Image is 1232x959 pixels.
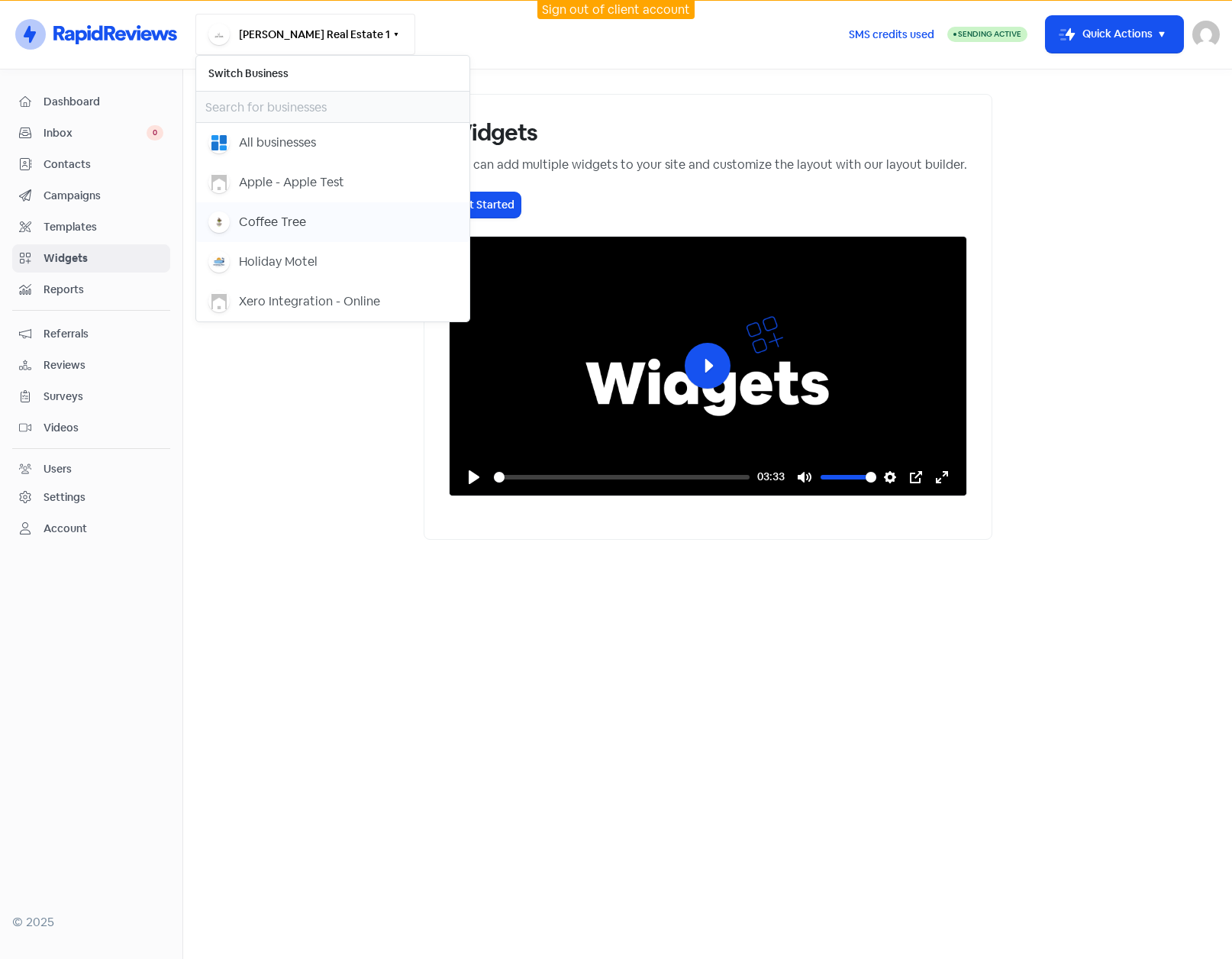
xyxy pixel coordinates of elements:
div: Xero Integration - Online [239,292,380,311]
div: Holiday Motel [239,253,318,271]
button: Xero Integration - Online [196,282,469,321]
a: SMS credits used [836,25,947,41]
button: All businesses [196,123,469,163]
a: Widgets [12,244,170,273]
span: Templates [44,219,163,235]
input: Seek [494,470,750,485]
div: Apple - Apple Test [239,173,344,192]
button: Quick Actions [1046,16,1183,53]
input: Search for businesses [196,92,469,122]
a: Inbox 0 [12,119,170,147]
img: User [1192,21,1220,48]
span: Campaigns [44,188,163,204]
a: Users [12,455,170,483]
div: Coffee Tree [239,213,306,231]
span: Dashboard [44,94,163,110]
span: Contacts [44,157,163,173]
a: Sign out of client account [542,2,690,18]
a: Campaigns [12,182,170,210]
a: Surveys [12,383,170,411]
span: Sending Active [958,29,1021,39]
a: Videos [12,414,170,442]
div: You can add multiple widgets to your site and customize the layout with our layout builder. [449,156,967,174]
span: SMS credits used [849,27,934,43]
a: Reviews [12,351,170,379]
h1: Widgets [449,119,967,147]
a: Contacts [12,150,170,179]
a: Account [12,515,170,543]
a: Referrals [12,320,170,348]
button: Play [462,465,486,489]
span: Reports [44,282,163,298]
div: Account [44,521,87,537]
a: Reports [12,276,170,304]
button: [PERSON_NAME] Real Estate 1 [195,14,415,55]
button: Play [685,343,730,389]
span: Referrals [44,326,163,342]
div: Users [44,461,72,477]
button: Apple - Apple Test [196,163,469,202]
div: © 2025 [12,913,170,932]
div: Settings [44,489,85,505]
input: Volume [821,470,876,485]
span: Reviews [44,357,163,373]
button: Get Started [449,192,521,218]
a: Settings [12,483,170,512]
span: Inbox [44,125,147,141]
a: Dashboard [12,88,170,116]
span: Videos [44,420,163,436]
button: Coffee Tree [196,202,469,242]
span: Widgets [44,250,163,266]
a: Sending Active [947,25,1027,44]
span: 0 [147,125,163,140]
span: Surveys [44,389,163,405]
button: Holiday Motel [196,242,469,282]
div: Current time [757,468,785,486]
a: Templates [12,213,170,241]
h6: Switch Business [196,56,469,91]
div: All businesses [239,134,316,152]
